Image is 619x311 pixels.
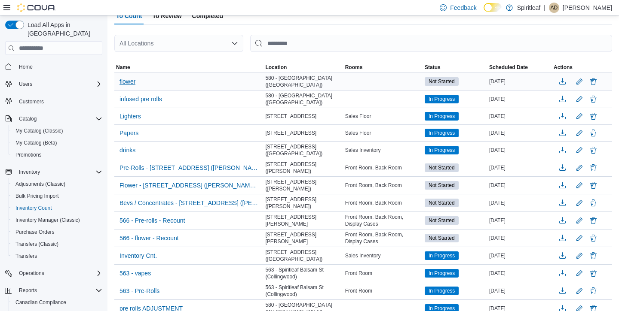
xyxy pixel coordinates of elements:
p: | [544,3,545,13]
button: infused pre rolls [116,93,165,106]
span: Reports [15,285,102,296]
div: [DATE] [487,286,552,296]
span: Not Started [425,216,459,225]
button: Delete [588,198,598,208]
button: Delete [588,180,598,190]
button: Rooms [343,62,423,72]
button: Name [114,62,264,72]
button: My Catalog (Beta) [9,137,106,149]
span: 566 - Pre-rolls - Recount [120,216,185,225]
span: Inventory [15,167,102,177]
button: Edit count details [574,284,585,297]
span: Inventory Manager (Classic) [15,217,80,223]
span: Not Started [425,181,459,190]
span: drinks [120,146,135,154]
a: Adjustments (Classic) [12,179,69,189]
span: Bevs / Concentrates - [STREET_ADDRESS] ([PERSON_NAME]) [120,199,258,207]
a: Home [15,62,36,72]
button: My Catalog (Classic) [9,125,106,137]
span: Status [425,64,441,71]
span: flower [120,77,135,86]
button: Delete [588,76,598,87]
span: [STREET_ADDRESS][PERSON_NAME] [265,214,341,227]
a: My Catalog (Classic) [12,126,67,136]
button: Catalog [2,113,106,125]
button: Delete [588,145,598,155]
span: [STREET_ADDRESS] [265,130,316,136]
button: Edit count details [574,179,585,192]
span: In Progress [425,269,459,278]
a: Inventory Manager (Classic) [12,215,83,225]
span: Operations [19,270,44,277]
span: Transfers (Classic) [15,241,58,248]
span: Promotions [12,150,102,160]
span: Transfers (Classic) [12,239,102,249]
button: Operations [15,268,48,278]
a: My Catalog (Beta) [12,138,61,148]
div: Sales Inventory [343,251,423,261]
div: [DATE] [487,180,552,190]
button: Inventory Cnt. [116,249,160,262]
span: My Catalog (Beta) [12,138,102,148]
div: Front Room, Back Room, Display Cases [343,229,423,247]
button: Inventory Count [9,202,106,214]
span: In Progress [429,287,455,295]
span: Home [15,61,102,72]
button: Delete [588,233,598,243]
span: Purchase Orders [15,229,55,236]
button: Flower - [STREET_ADDRESS] ([PERSON_NAME]) - Recount [116,179,262,192]
button: Status [423,62,487,72]
div: [DATE] [487,94,552,104]
span: Load All Apps in [GEOGRAPHIC_DATA] [24,21,102,38]
span: Completed [192,7,223,24]
span: Promotions [15,151,42,158]
span: [STREET_ADDRESS] ([PERSON_NAME]) [265,178,341,192]
button: flower [116,75,139,88]
button: Reports [15,285,40,296]
span: Pre-Rolls - [STREET_ADDRESS] ([PERSON_NAME]) - Recount [120,163,258,172]
button: Edit count details [574,196,585,209]
div: [DATE] [487,76,552,87]
button: Delete [588,286,598,296]
span: My Catalog (Beta) [15,139,57,146]
button: Reports [2,284,106,296]
span: In Progress [425,146,459,154]
button: Edit count details [574,249,585,262]
button: Promotions [9,149,106,161]
a: Transfers [12,251,40,261]
span: Adjustments (Classic) [12,179,102,189]
span: In Progress [429,112,455,120]
div: [DATE] [487,215,552,226]
input: Dark Mode [484,3,502,12]
button: 563 - Pre-Rolls [116,284,163,297]
button: drinks [116,144,139,157]
div: Front Room, Back Room [343,198,423,208]
span: Not Started [429,164,455,172]
button: Customers [2,95,106,108]
span: Transfers [15,253,37,260]
span: [STREET_ADDRESS] ([GEOGRAPHIC_DATA]) [265,249,341,263]
span: Not Started [429,199,455,207]
button: Edit count details [574,232,585,245]
button: Catalog [15,114,40,124]
button: Transfers (Classic) [9,238,106,250]
p: [PERSON_NAME] [563,3,612,13]
button: Delete [588,94,598,104]
button: Edit count details [574,127,585,139]
button: Delete [588,163,598,173]
button: Edit count details [574,214,585,227]
span: In Progress [429,252,455,260]
button: Edit count details [574,75,585,88]
span: Name [116,64,130,71]
button: Users [2,78,106,90]
span: infused pre rolls [120,95,162,103]
a: Bulk Pricing Import [12,191,62,201]
div: [DATE] [487,163,552,173]
span: Flower - [STREET_ADDRESS] ([PERSON_NAME]) - Recount [120,181,258,190]
span: [STREET_ADDRESS][PERSON_NAME] [265,231,341,245]
span: Not Started [425,77,459,86]
span: Not Started [429,181,455,189]
button: Inventory [15,167,43,177]
span: AD [551,3,558,13]
div: [DATE] [487,251,552,261]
